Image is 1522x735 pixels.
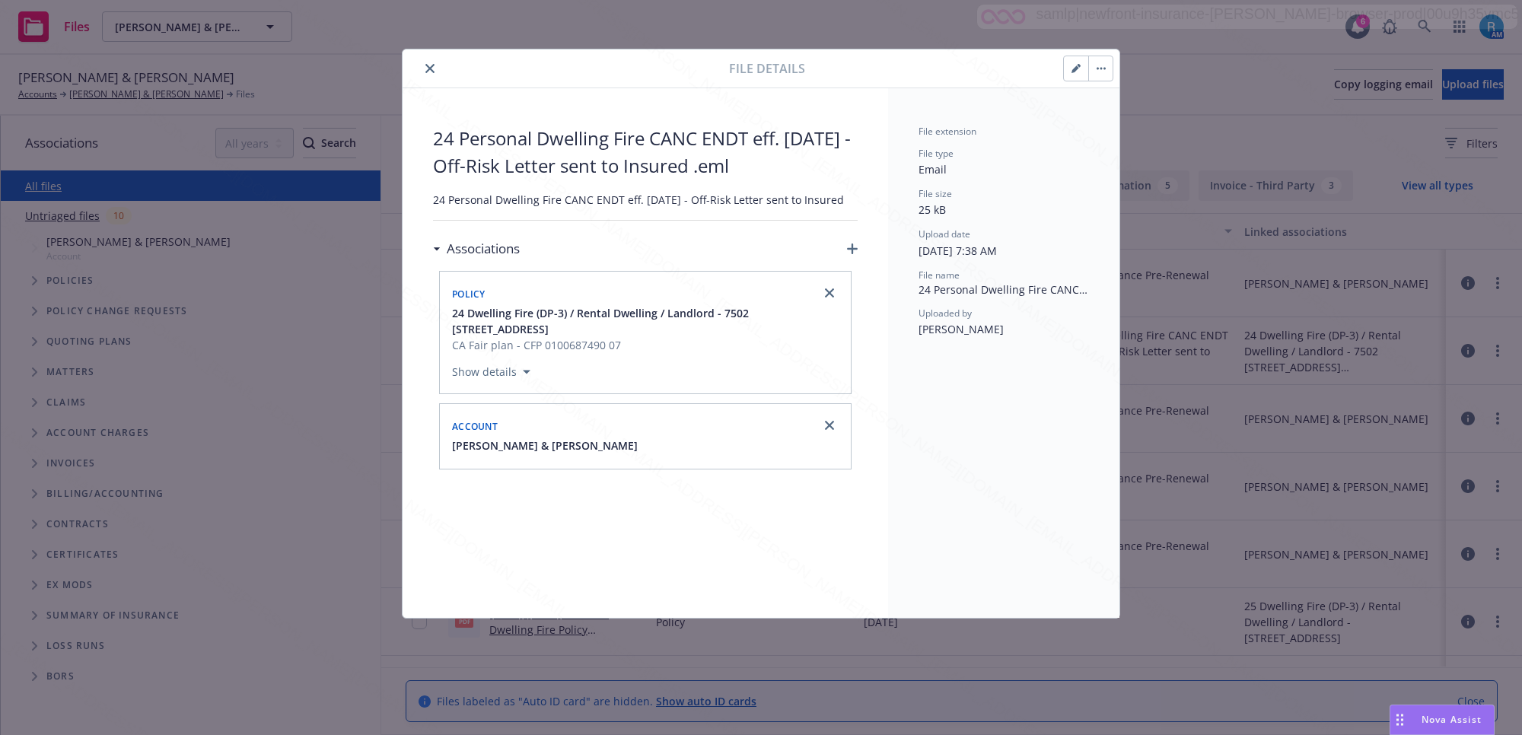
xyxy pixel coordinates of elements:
span: Policy [452,288,486,301]
span: Account [452,420,498,433]
button: Nova Assist [1390,705,1495,735]
span: Nova Assist [1422,713,1482,726]
h3: Associations [447,239,520,259]
span: 24 Personal Dwelling Fire CANC ENDT eff. [DATE] - Off-Risk Letter sent to Insured .eml [433,125,858,180]
button: close [421,59,439,78]
span: 24 Personal Dwelling Fire CANC ENDT eff. [DATE] - Off-Risk Letter sent to Insured .eml [919,282,1089,297]
div: Associations [433,239,520,259]
span: Email [919,162,947,177]
span: Upload date [919,228,970,240]
span: File type [919,147,954,160]
a: close [820,284,839,302]
span: File size [919,187,952,200]
span: Uploaded by [919,307,972,320]
a: close [820,416,839,434]
span: 25 kB [919,202,946,217]
span: File name [919,269,960,282]
div: Drag to move [1390,705,1409,734]
span: File extension [919,125,976,138]
span: 24 Personal Dwelling Fire CANC ENDT eff. [DATE] - Off-Risk Letter sent to Insured [433,192,858,208]
span: [PERSON_NAME] [919,322,1004,336]
span: [DATE] 7:38 AM [919,243,997,258]
button: Show details [446,363,537,381]
span: File details [729,59,805,78]
button: [PERSON_NAME] & [PERSON_NAME] [452,437,638,453]
button: 24 Dwelling Fire (DP-3) / Rental Dwelling / Landlord - 7502 [STREET_ADDRESS] [452,305,842,337]
span: CA Fair plan - CFP 0100687490 07 [452,337,842,353]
